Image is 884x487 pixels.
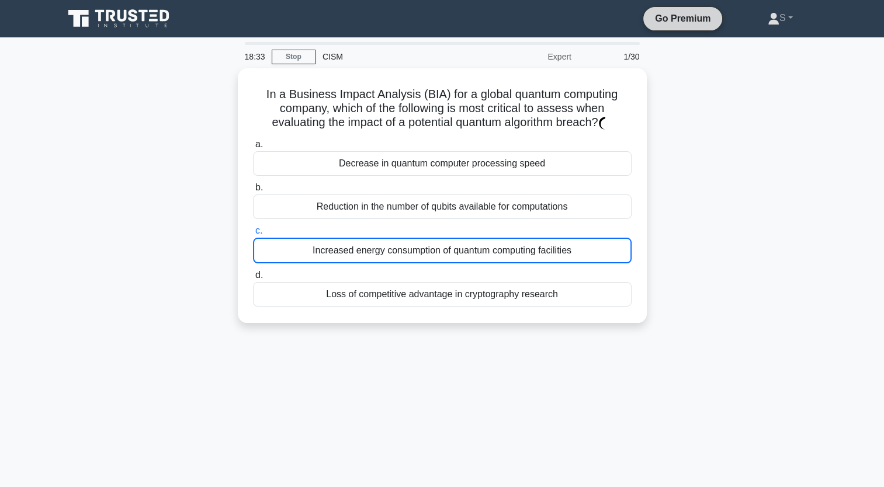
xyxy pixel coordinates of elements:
div: Loss of competitive advantage in cryptography research [253,282,632,307]
div: 1/30 [578,45,647,68]
div: Reduction in the number of qubits available for computations [253,194,632,219]
a: S [740,6,821,30]
span: c. [255,225,262,235]
span: d. [255,270,263,280]
span: a. [255,139,263,149]
div: CISM [316,45,476,68]
h5: In a Business Impact Analysis (BIA) for a global quantum computing company, which of the followin... [252,87,633,130]
div: Increased energy consumption of quantum computing facilities [253,238,632,263]
div: Decrease in quantum computer processing speed [253,151,632,176]
div: Expert [476,45,578,68]
span: b. [255,182,263,192]
div: 18:33 [238,45,272,68]
a: Stop [272,50,316,64]
a: Go Premium [648,11,717,26]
